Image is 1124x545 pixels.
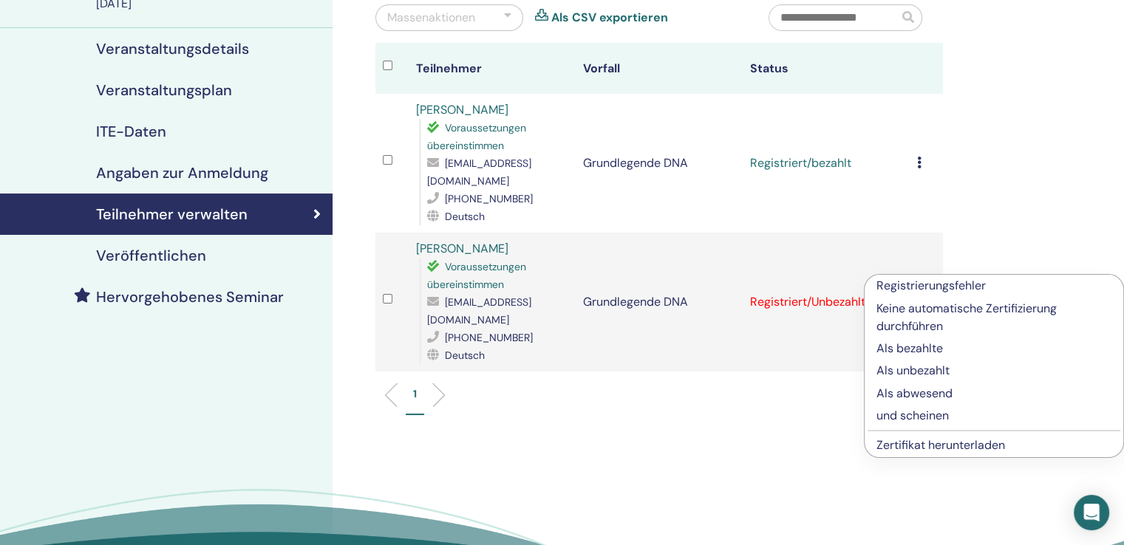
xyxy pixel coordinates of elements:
[551,9,668,27] a: Als CSV exportieren
[876,278,986,293] font: Registrierungsfehler
[876,340,943,356] font: Als bezahlte
[750,61,788,76] font: Status
[583,294,688,309] font: Grundlegende DNA
[445,331,533,344] font: [PHONE_NUMBER]
[96,122,166,141] font: ITE-Daten
[413,387,417,400] font: 1
[427,121,526,152] font: Voraussetzungen übereinstimmen
[876,301,1057,334] font: Keine automatische Zertifizierung durchführen
[96,246,206,265] font: Veröffentlichen
[96,287,284,306] font: Hervorgehobenes Seminar
[416,102,508,117] a: [PERSON_NAME]
[876,437,1005,453] a: Zertifikat herunterladen
[416,241,508,256] a: [PERSON_NAME]
[416,61,482,76] font: Teilnehmer
[583,155,688,171] font: Grundlegende DNA
[551,10,668,25] font: Als CSV exportieren
[1074,495,1109,530] div: Öffnen Sie den Intercom Messenger
[583,61,620,76] font: Vorfall
[445,349,485,362] font: Deutsch
[387,10,475,25] font: Massenaktionen
[96,80,232,100] font: Veranstaltungsplan
[427,260,526,291] font: Voraussetzungen übereinstimmen
[96,205,248,224] font: Teilnehmer verwalten
[96,39,249,58] font: Veranstaltungsdetails
[427,157,531,188] font: [EMAIL_ADDRESS][DOMAIN_NAME]
[445,192,533,205] font: [PHONE_NUMBER]
[876,385,953,401] font: Als abwesend
[876,408,949,423] font: und scheinen
[876,363,950,378] font: Als unbezahlt
[445,210,485,223] font: Deutsch
[96,163,268,182] font: Angaben zur Anmeldung
[427,295,531,326] font: [EMAIL_ADDRESS][DOMAIN_NAME]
